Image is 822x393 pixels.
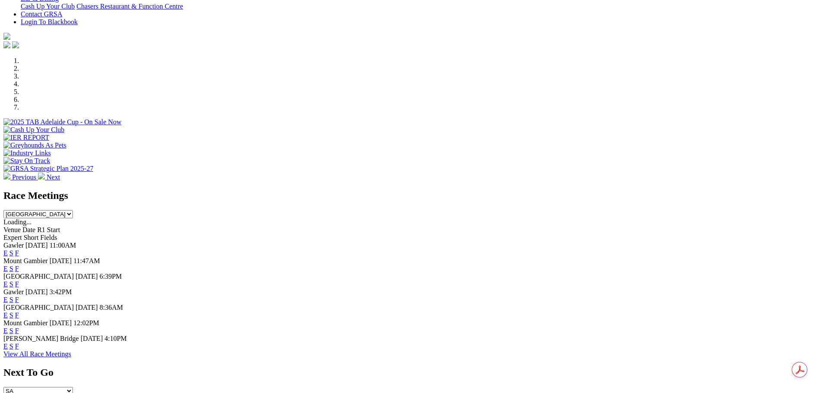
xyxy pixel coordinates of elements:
span: [GEOGRAPHIC_DATA] [3,273,74,280]
span: Fields [40,234,57,241]
a: S [9,249,13,257]
a: Previous [3,173,38,181]
span: R1 Start [37,226,60,233]
span: Venue [3,226,21,233]
span: [DATE] [25,288,48,296]
img: chevron-right-pager-white.svg [38,173,45,179]
a: E [3,296,8,303]
span: 4:10PM [104,335,127,342]
img: Cash Up Your Club [3,126,64,134]
a: S [9,265,13,272]
h2: Race Meetings [3,190,819,201]
a: E [3,343,8,350]
a: F [15,296,19,303]
span: Loading... [3,218,31,226]
a: S [9,280,13,288]
img: IER REPORT [3,134,49,141]
span: Next [47,173,60,181]
span: 6:39PM [100,273,122,280]
div: Bar & Dining [21,3,819,10]
span: 11:00AM [50,242,76,249]
img: 2025 TAB Adelaide Cup - On Sale Now [3,118,122,126]
a: S [9,343,13,350]
span: [DATE] [76,273,98,280]
span: 12:02PM [73,319,99,327]
a: E [3,265,8,272]
a: S [9,311,13,319]
span: [DATE] [25,242,48,249]
h2: Next To Go [3,367,819,378]
img: GRSA Strategic Plan 2025-27 [3,165,93,173]
span: [DATE] [76,304,98,311]
span: [DATE] [50,257,72,264]
span: Gawler [3,242,24,249]
a: Cash Up Your Club [21,3,75,10]
span: Date [22,226,35,233]
a: Next [38,173,60,181]
a: View All Race Meetings [3,350,71,358]
span: 11:47AM [73,257,100,264]
a: S [9,296,13,303]
a: Login To Blackbook [21,18,78,25]
img: chevron-left-pager-white.svg [3,173,10,179]
img: Stay On Track [3,157,50,165]
span: Short [24,234,39,241]
span: [GEOGRAPHIC_DATA] [3,304,74,311]
img: Industry Links [3,149,51,157]
span: 3:42PM [50,288,72,296]
img: Greyhounds As Pets [3,141,66,149]
a: Contact GRSA [21,10,62,18]
img: facebook.svg [3,41,10,48]
a: E [3,327,8,334]
img: twitter.svg [12,41,19,48]
img: logo-grsa-white.png [3,33,10,40]
span: [DATE] [50,319,72,327]
span: 8:36AM [100,304,123,311]
span: [DATE] [81,335,103,342]
span: [PERSON_NAME] Bridge [3,335,79,342]
a: E [3,311,8,319]
a: E [3,249,8,257]
span: Expert [3,234,22,241]
a: F [15,265,19,272]
a: S [9,327,13,334]
span: Mount Gambier [3,319,48,327]
span: Mount Gambier [3,257,48,264]
a: Chasers Restaurant & Function Centre [76,3,183,10]
a: F [15,280,19,288]
a: F [15,249,19,257]
a: F [15,327,19,334]
a: F [15,343,19,350]
span: Gawler [3,288,24,296]
a: F [15,311,19,319]
a: E [3,280,8,288]
span: Previous [12,173,36,181]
